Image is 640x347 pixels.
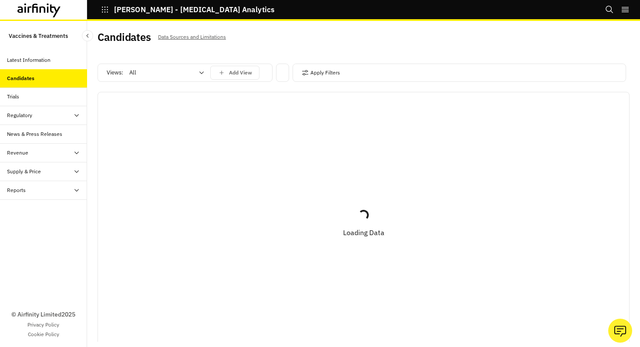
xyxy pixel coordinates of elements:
a: Privacy Policy [27,321,59,329]
div: Supply & Price [7,168,41,175]
div: Latest Information [7,56,51,64]
div: Trials [7,93,19,101]
p: Add View [229,70,252,76]
button: [PERSON_NAME] - [MEDICAL_DATA] Analytics [101,2,274,17]
button: save changes [210,66,259,80]
div: News & Press Releases [7,130,62,138]
p: [PERSON_NAME] - [MEDICAL_DATA] Analytics [114,6,274,13]
div: Revenue [7,149,28,157]
div: Reports [7,186,26,194]
h2: Candidates [98,31,151,44]
div: Regulatory [7,111,32,119]
button: Ask our analysts [608,319,632,343]
p: © Airfinity Limited 2025 [11,310,75,319]
p: Data Sources and Limitations [158,32,226,42]
div: Candidates [7,74,34,82]
div: Views: [107,66,259,80]
button: Close Sidebar [82,30,93,41]
button: Apply Filters [302,66,340,80]
button: Search [605,2,614,17]
p: Loading Data [343,227,384,238]
p: Vaccines & Treatments [9,28,68,44]
a: Cookie Policy [28,330,59,338]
